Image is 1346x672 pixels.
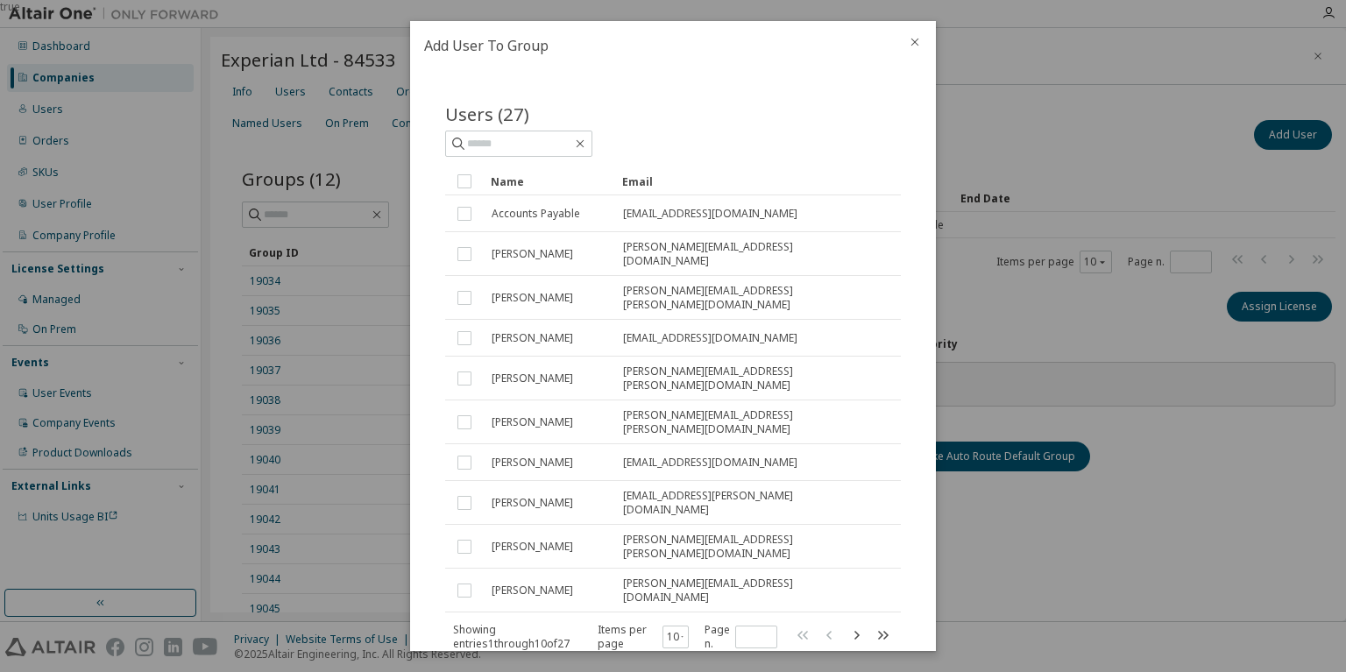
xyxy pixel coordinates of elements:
[492,415,573,429] span: [PERSON_NAME]
[623,489,870,517] span: [EMAIL_ADDRESS][PERSON_NAME][DOMAIN_NAME]
[492,456,573,470] span: [PERSON_NAME]
[623,240,870,268] span: [PERSON_NAME][EMAIL_ADDRESS][DOMAIN_NAME]
[908,35,922,49] button: close
[410,21,894,70] h2: Add User To Group
[491,167,608,195] div: Name
[492,331,573,345] span: [PERSON_NAME]
[492,584,573,598] span: [PERSON_NAME]
[492,247,573,261] span: [PERSON_NAME]
[623,408,870,436] span: [PERSON_NAME][EMAIL_ADDRESS][PERSON_NAME][DOMAIN_NAME]
[598,623,689,651] span: Items per page
[492,496,573,510] span: [PERSON_NAME]
[623,364,870,393] span: [PERSON_NAME][EMAIL_ADDRESS][PERSON_NAME][DOMAIN_NAME]
[492,540,573,554] span: [PERSON_NAME]
[623,456,797,470] span: [EMAIL_ADDRESS][DOMAIN_NAME]
[445,102,529,126] span: Users (27)
[667,630,685,644] button: 10
[623,331,797,345] span: [EMAIL_ADDRESS][DOMAIN_NAME]
[492,291,573,305] span: [PERSON_NAME]
[453,622,570,651] span: Showing entries 1 through 10 of 27
[705,623,777,651] span: Page n.
[623,533,870,561] span: [PERSON_NAME][EMAIL_ADDRESS][PERSON_NAME][DOMAIN_NAME]
[622,167,871,195] div: Email
[492,207,580,221] span: Accounts Payable
[623,577,870,605] span: [PERSON_NAME][EMAIL_ADDRESS][DOMAIN_NAME]
[492,371,573,386] span: [PERSON_NAME]
[623,207,797,221] span: [EMAIL_ADDRESS][DOMAIN_NAME]
[623,284,870,312] span: [PERSON_NAME][EMAIL_ADDRESS][PERSON_NAME][DOMAIN_NAME]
